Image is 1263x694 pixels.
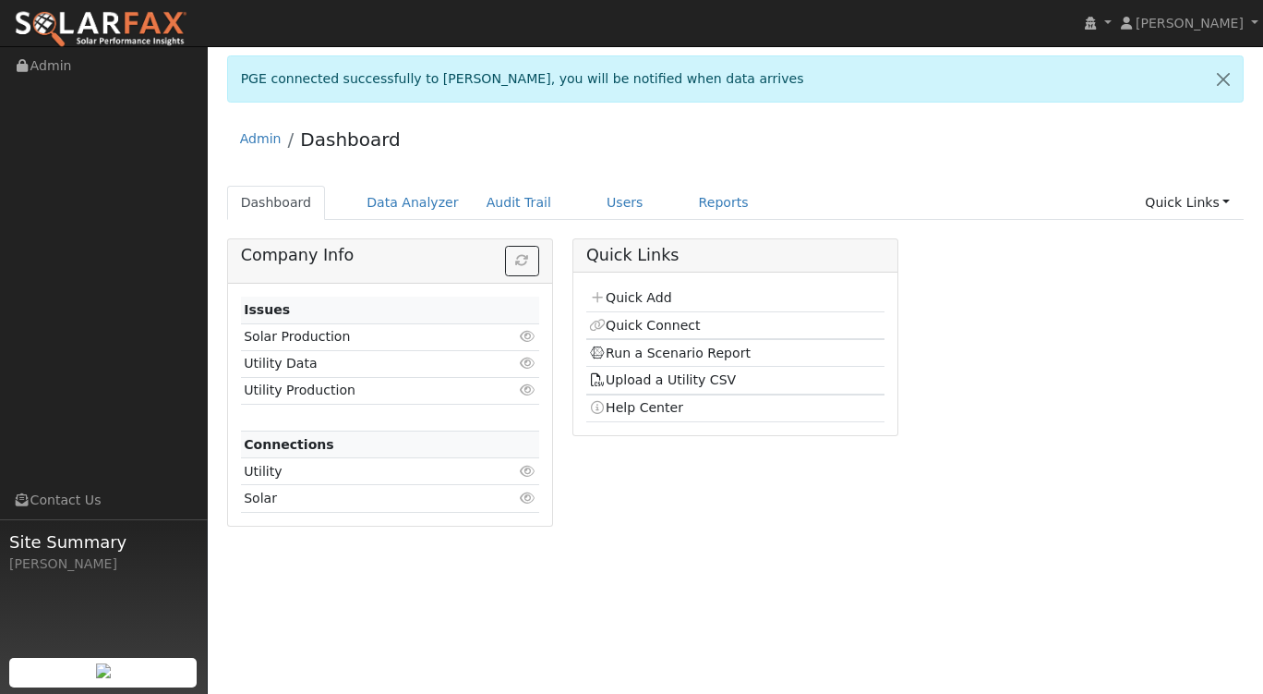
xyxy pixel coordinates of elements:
i: Click to view [520,330,536,343]
strong: Connections [244,437,334,452]
i: Click to view [520,384,536,396]
a: Quick Add [589,290,671,305]
a: Data Analyzer [353,186,473,220]
td: Utility Production [241,377,491,404]
a: Dashboard [300,128,401,151]
a: Audit Trail [473,186,565,220]
img: retrieve [96,664,111,678]
a: Dashboard [227,186,326,220]
h5: Company Info [241,246,539,265]
span: Site Summary [9,530,198,554]
h5: Quick Links [586,246,884,265]
img: SolarFax [14,10,187,49]
a: Upload a Utility CSV [589,372,736,387]
td: Utility Data [241,350,491,377]
a: Admin [240,131,282,146]
td: Solar [241,485,491,512]
div: [PERSON_NAME] [9,554,198,574]
i: Click to view [520,465,536,478]
a: Close [1204,56,1243,102]
a: Help Center [589,400,683,415]
a: Quick Connect [589,318,700,333]
td: Solar Production [241,323,491,350]
div: PGE connected successfully to [PERSON_NAME], you will be notified when data arrives [227,55,1245,103]
strong: Issues [244,302,290,317]
td: Utility [241,458,491,485]
i: Click to view [520,357,536,370]
a: Quick Links [1131,186,1244,220]
i: Click to view [520,492,536,505]
a: Users [593,186,657,220]
a: Run a Scenario Report [589,346,751,360]
span: [PERSON_NAME] [1136,16,1244,30]
a: Reports [685,186,763,220]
